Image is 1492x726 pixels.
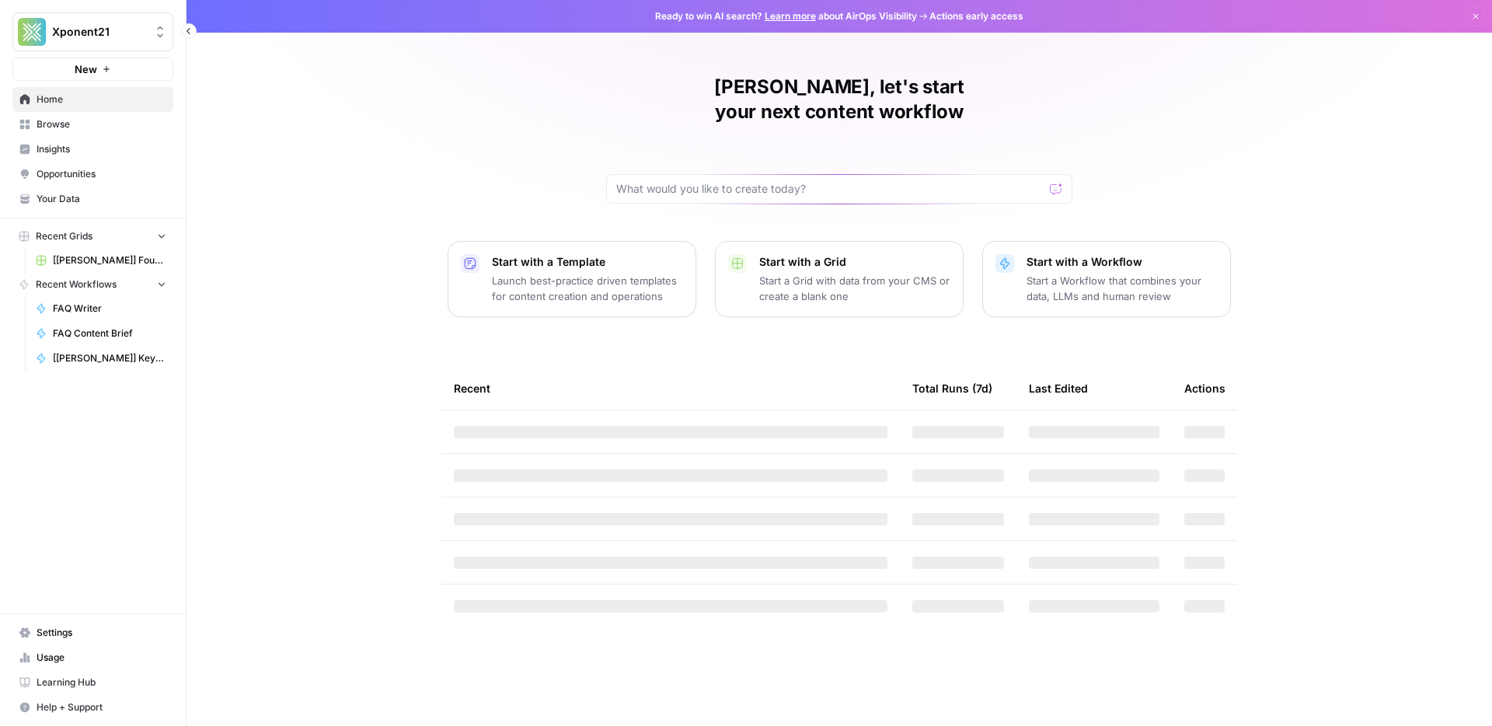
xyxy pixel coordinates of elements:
[1027,273,1218,304] p: Start a Workflow that combines your data, LLMs and human review
[37,675,166,689] span: Learning Hub
[492,254,683,270] p: Start with a Template
[765,10,816,22] a: Learn more
[12,112,173,137] a: Browse
[982,241,1231,317] button: Start with a WorkflowStart a Workflow that combines your data, LLMs and human review
[53,326,166,340] span: FAQ Content Brief
[715,241,964,317] button: Start with a GridStart a Grid with data from your CMS or create a blank one
[655,9,917,23] span: Ready to win AI search? about AirOps Visibility
[12,12,173,51] button: Workspace: Xponent21
[912,367,992,410] div: Total Runs (7d)
[36,229,92,243] span: Recent Grids
[37,192,166,206] span: Your Data
[37,651,166,665] span: Usage
[37,142,166,156] span: Insights
[616,181,1044,197] input: What would you like to create today?
[36,277,117,291] span: Recent Workflows
[448,241,696,317] button: Start with a TemplateLaunch best-practice driven templates for content creation and operations
[12,162,173,187] a: Opportunities
[12,670,173,695] a: Learning Hub
[29,248,173,273] a: [[PERSON_NAME]] Fountain of You MD
[1029,367,1088,410] div: Last Edited
[1184,367,1225,410] div: Actions
[12,58,173,81] button: New
[12,273,173,296] button: Recent Workflows
[75,61,97,77] span: New
[759,273,950,304] p: Start a Grid with data from your CMS or create a blank one
[29,346,173,371] a: [[PERSON_NAME]] Keyword Priority Report
[53,253,166,267] span: [[PERSON_NAME]] Fountain of You MD
[29,321,173,346] a: FAQ Content Brief
[12,695,173,720] button: Help + Support
[37,117,166,131] span: Browse
[52,24,146,40] span: Xponent21
[12,137,173,162] a: Insights
[759,254,950,270] p: Start with a Grid
[53,302,166,316] span: FAQ Writer
[29,296,173,321] a: FAQ Writer
[606,75,1072,124] h1: [PERSON_NAME], let's start your next content workflow
[37,700,166,714] span: Help + Support
[12,187,173,211] a: Your Data
[53,351,166,365] span: [[PERSON_NAME]] Keyword Priority Report
[1027,254,1218,270] p: Start with a Workflow
[929,9,1023,23] span: Actions early access
[12,620,173,645] a: Settings
[37,167,166,181] span: Opportunities
[37,626,166,640] span: Settings
[12,225,173,248] button: Recent Grids
[12,87,173,112] a: Home
[492,273,683,304] p: Launch best-practice driven templates for content creation and operations
[37,92,166,106] span: Home
[12,645,173,670] a: Usage
[18,18,46,46] img: Xponent21 Logo
[454,367,887,410] div: Recent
